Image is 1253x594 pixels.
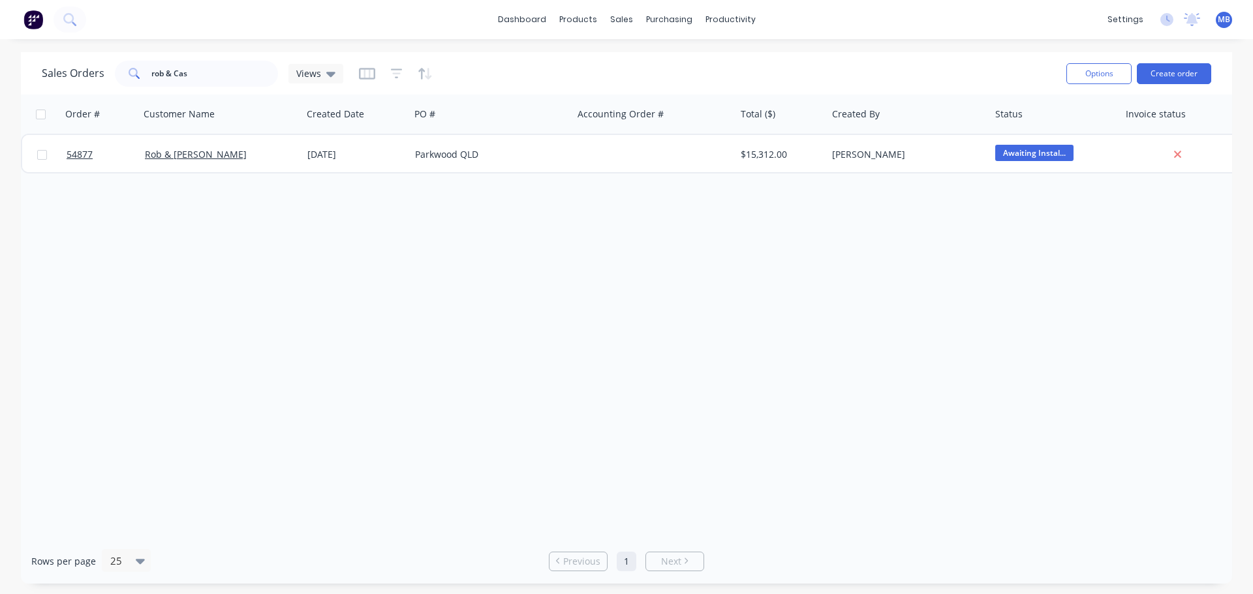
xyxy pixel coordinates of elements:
a: Page 1 is your current page [617,552,636,571]
span: MB [1218,14,1230,25]
div: Total ($) [741,108,775,121]
button: Create order [1137,63,1211,84]
span: Views [296,67,321,80]
div: sales [604,10,640,29]
a: dashboard [491,10,553,29]
div: Created By [832,108,880,121]
div: PO # [414,108,435,121]
div: purchasing [640,10,699,29]
span: Previous [563,555,600,568]
span: 54877 [67,148,93,161]
a: 54877 [67,135,145,174]
a: Next page [646,555,704,568]
img: Factory [23,10,43,29]
h1: Sales Orders [42,67,104,80]
div: Invoice status [1126,108,1186,121]
div: Created Date [307,108,364,121]
a: Previous page [549,555,607,568]
div: [DATE] [307,148,405,161]
div: Accounting Order # [578,108,664,121]
input: Search... [151,61,279,87]
div: Order # [65,108,100,121]
div: settings [1101,10,1150,29]
div: Customer Name [144,108,215,121]
div: [PERSON_NAME] [832,148,977,161]
ul: Pagination [544,552,709,571]
div: productivity [699,10,762,29]
span: Awaiting Instal... [995,145,1074,161]
a: Rob & [PERSON_NAME] [145,148,247,160]
button: Options [1066,63,1132,84]
span: Rows per page [31,555,96,568]
div: $15,312.00 [741,148,818,161]
div: Status [995,108,1023,121]
div: Parkwood QLD [415,148,560,161]
span: Next [661,555,681,568]
div: products [553,10,604,29]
